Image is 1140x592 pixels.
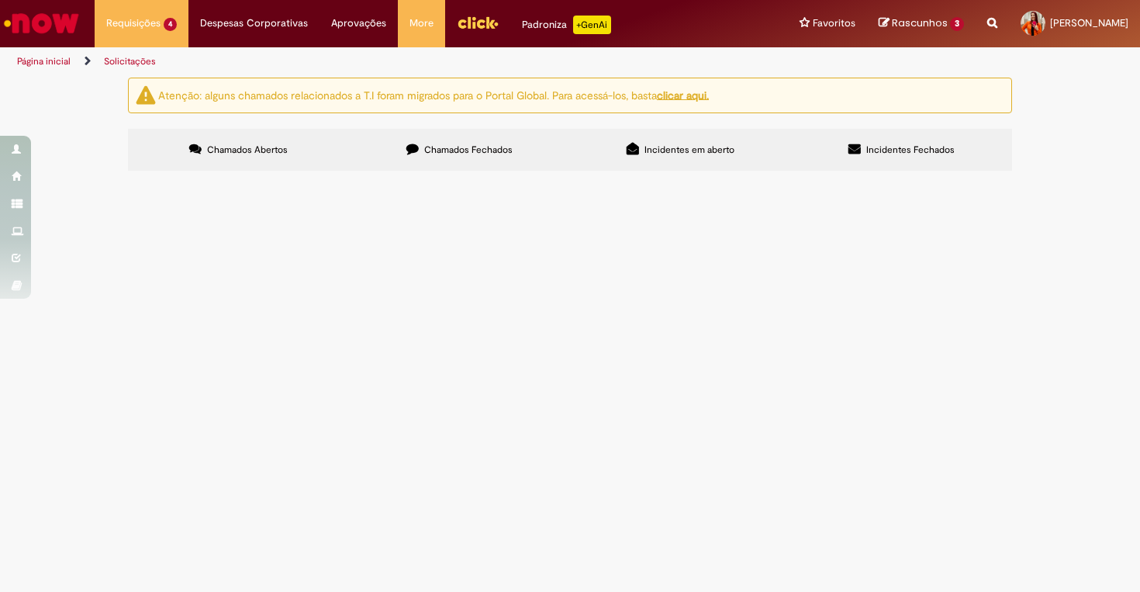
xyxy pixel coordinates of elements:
span: More [409,16,434,31]
a: Solicitações [104,55,156,68]
a: clicar aqui. [657,88,709,102]
span: Despesas Corporativas [200,16,308,31]
span: 3 [950,17,964,31]
span: Requisições [106,16,161,31]
a: Página inicial [17,55,71,68]
ng-bind-html: Atenção: alguns chamados relacionados a T.I foram migrados para o Portal Global. Para acessá-los,... [158,88,709,102]
span: Chamados Fechados [424,144,513,156]
span: 4 [164,18,177,31]
span: Incidentes em aberto [644,144,734,156]
span: Incidentes Fechados [866,144,955,156]
div: Padroniza [522,16,611,34]
img: click_logo_yellow_360x200.png [457,11,499,34]
span: Rascunhos [892,16,948,30]
ul: Trilhas de página [12,47,748,76]
span: Aprovações [331,16,386,31]
p: +GenAi [573,16,611,34]
a: Rascunhos [879,16,964,31]
span: [PERSON_NAME] [1050,16,1128,29]
img: ServiceNow [2,8,81,39]
span: Favoritos [813,16,855,31]
span: Chamados Abertos [207,144,288,156]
